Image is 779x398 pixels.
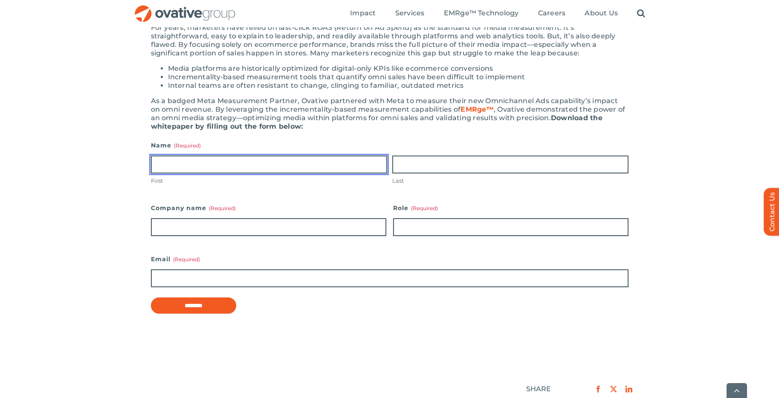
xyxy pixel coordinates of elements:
[173,256,200,262] span: (Required)
[151,253,628,265] label: Email
[151,114,602,130] b: Download the whitepaper by filling out the form below:
[209,205,236,211] span: (Required)
[151,97,628,131] div: As a badged Meta Measurement Partner, Ovative partnered with Meta to measure their new Omnichanne...
[393,202,628,214] label: Role
[151,139,201,151] legend: Name
[460,105,493,113] a: EMRge™
[444,9,519,18] a: EMRge™ Technology
[168,81,628,90] li: Internal teams are often resistant to change, clinging to familiar, outdated metrics
[174,142,201,149] span: (Required)
[168,73,628,81] li: Incrementality-based measurement tools that quantify omni sales have been difficult to implement
[538,9,566,18] a: Careers
[151,202,386,214] label: Company name
[444,9,519,17] span: EMRge™ Technology
[168,64,628,73] li: Media platforms are historically optimized for digital-only KPIs like ecommerce conversions
[350,9,376,17] span: Impact
[585,9,618,18] a: About Us
[538,9,566,17] span: Careers
[350,9,376,18] a: Impact
[591,384,606,395] a: Facebook
[151,23,628,58] div: For years, marketers have relied on last-click ROAS (Return on Ad Spend) as the standard for medi...
[411,205,438,211] span: (Required)
[606,384,621,395] a: X
[637,9,645,18] a: Search
[134,4,236,12] a: OG_Full_horizontal_RGB
[392,177,628,185] label: Last
[585,9,618,17] span: About Us
[395,9,425,18] a: Services
[395,9,425,17] span: Services
[526,385,551,393] div: SHARE
[621,384,637,395] a: LinkedIn
[151,177,387,185] label: First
